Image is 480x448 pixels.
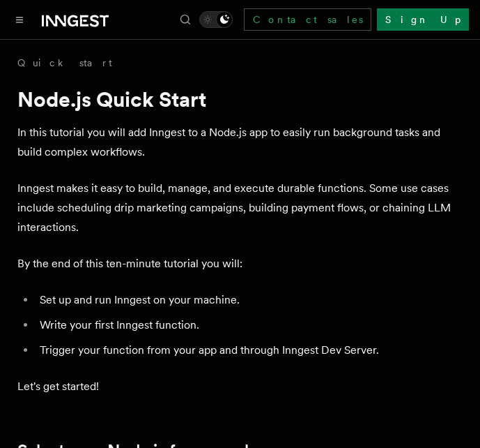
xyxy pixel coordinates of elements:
li: Write your first Inngest function. [36,315,463,335]
li: Trigger your function from your app and through Inngest Dev Server. [36,341,463,360]
a: Contact sales [244,8,371,31]
button: Toggle dark mode [199,11,233,28]
p: Inngest makes it easy to build, manage, and execute durable functions. Some use cases include sch... [17,179,463,237]
p: In this tutorial you will add Inngest to a Node.js app to easily run background tasks and build c... [17,123,463,162]
li: Set up and run Inngest on your machine. [36,290,463,310]
p: By the end of this ten-minute tutorial you will: [17,254,463,274]
a: Sign Up [377,8,469,31]
button: Find something... [177,11,194,28]
p: Let's get started! [17,377,463,396]
a: Quick start [17,56,112,70]
h1: Node.js Quick Start [17,87,463,112]
button: Toggle navigation [11,11,28,28]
